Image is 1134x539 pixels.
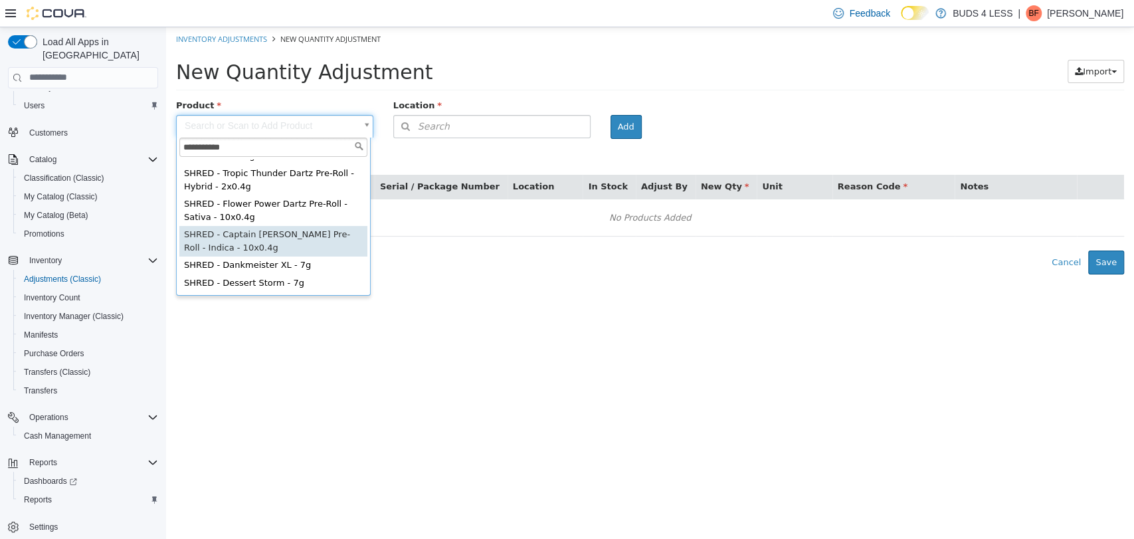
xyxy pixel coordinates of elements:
[19,170,158,186] span: Classification (Classic)
[13,270,163,288] button: Adjustments (Classic)
[19,98,50,114] a: Users
[3,517,163,536] button: Settings
[19,226,70,242] a: Promotions
[13,247,201,265] div: SHRED - Dessert Storm - 7g
[19,290,158,306] span: Inventory Count
[13,168,201,199] div: SHRED - Flower Power Dartz Pre-Roll - Sativa - 10x0.4g
[13,472,163,490] a: Dashboards
[1018,5,1020,21] p: |
[13,381,163,400] button: Transfers
[19,346,158,362] span: Purchase Orders
[24,253,67,269] button: Inventory
[13,96,163,115] button: Users
[13,138,201,168] div: SHRED - Tropic Thunder Dartz Pre-Roll - Hybrid - 2x0.4g
[24,409,158,425] span: Operations
[3,408,163,427] button: Operations
[901,6,929,20] input: Dark Mode
[19,98,158,114] span: Users
[19,308,129,324] a: Inventory Manager (Classic)
[13,307,163,326] button: Inventory Manager (Classic)
[13,490,163,509] button: Reports
[19,189,158,205] span: My Catalog (Classic)
[24,519,63,535] a: Settings
[24,152,62,167] button: Catalog
[19,207,94,223] a: My Catalog (Beta)
[13,229,201,247] div: SHRED - Dankmeister XL - 7g
[19,170,110,186] a: Classification (Classic)
[13,265,201,282] div: SHRED - Gnarberry - Indica - 14g
[24,191,98,202] span: My Catalog (Classic)
[13,344,163,363] button: Purchase Orders
[3,123,163,142] button: Customers
[13,206,163,225] button: My Catalog (Beta)
[24,431,91,441] span: Cash Management
[24,367,90,377] span: Transfers (Classic)
[24,100,45,111] span: Users
[29,128,68,138] span: Customers
[13,225,163,243] button: Promotions
[19,346,90,362] a: Purchase Orders
[13,199,201,229] div: SHRED - Captain [PERSON_NAME] Pre-Roll - Indica - 10x0.4g
[19,226,158,242] span: Promotions
[24,348,84,359] span: Purchase Orders
[27,7,86,20] img: Cova
[19,271,106,287] a: Adjustments (Classic)
[19,327,63,343] a: Manifests
[13,169,163,187] button: Classification (Classic)
[3,251,163,270] button: Inventory
[19,492,57,508] a: Reports
[19,473,158,489] span: Dashboards
[19,327,158,343] span: Manifests
[13,187,163,206] button: My Catalog (Classic)
[24,330,58,340] span: Manifests
[24,229,64,239] span: Promotions
[13,326,163,344] button: Manifests
[19,271,158,287] span: Adjustments (Classic)
[19,383,62,399] a: Transfers
[1047,5,1123,21] p: [PERSON_NAME]
[3,453,163,472] button: Reports
[19,189,103,205] a: My Catalog (Classic)
[29,154,56,165] span: Catalog
[3,150,163,169] button: Catalog
[19,383,158,399] span: Transfers
[24,455,158,471] span: Reports
[24,518,158,535] span: Settings
[29,457,57,468] span: Reports
[37,35,158,62] span: Load All Apps in [GEOGRAPHIC_DATA]
[19,492,158,508] span: Reports
[24,274,101,284] span: Adjustments (Classic)
[19,207,158,223] span: My Catalog (Beta)
[24,124,158,141] span: Customers
[24,253,158,269] span: Inventory
[13,363,163,381] button: Transfers (Classic)
[29,522,58,532] span: Settings
[19,473,82,489] a: Dashboards
[1026,5,1042,21] div: Brendan Fitzpatrick
[24,210,88,221] span: My Catalog (Beta)
[19,308,158,324] span: Inventory Manager (Classic)
[19,364,158,380] span: Transfers (Classic)
[24,476,77,486] span: Dashboards
[24,311,124,322] span: Inventory Manager (Classic)
[13,427,163,445] button: Cash Management
[19,428,96,444] a: Cash Management
[24,125,73,141] a: Customers
[29,255,62,266] span: Inventory
[19,428,158,444] span: Cash Management
[13,288,163,307] button: Inventory Count
[24,292,80,303] span: Inventory Count
[24,152,158,167] span: Catalog
[24,494,52,505] span: Reports
[849,7,890,20] span: Feedback
[19,290,86,306] a: Inventory Count
[24,455,62,471] button: Reports
[953,5,1012,21] p: BUDS 4 LESS
[24,409,74,425] button: Operations
[1028,5,1038,21] span: BF
[19,364,96,380] a: Transfers (Classic)
[29,412,68,423] span: Operations
[24,385,57,396] span: Transfers
[24,173,104,183] span: Classification (Classic)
